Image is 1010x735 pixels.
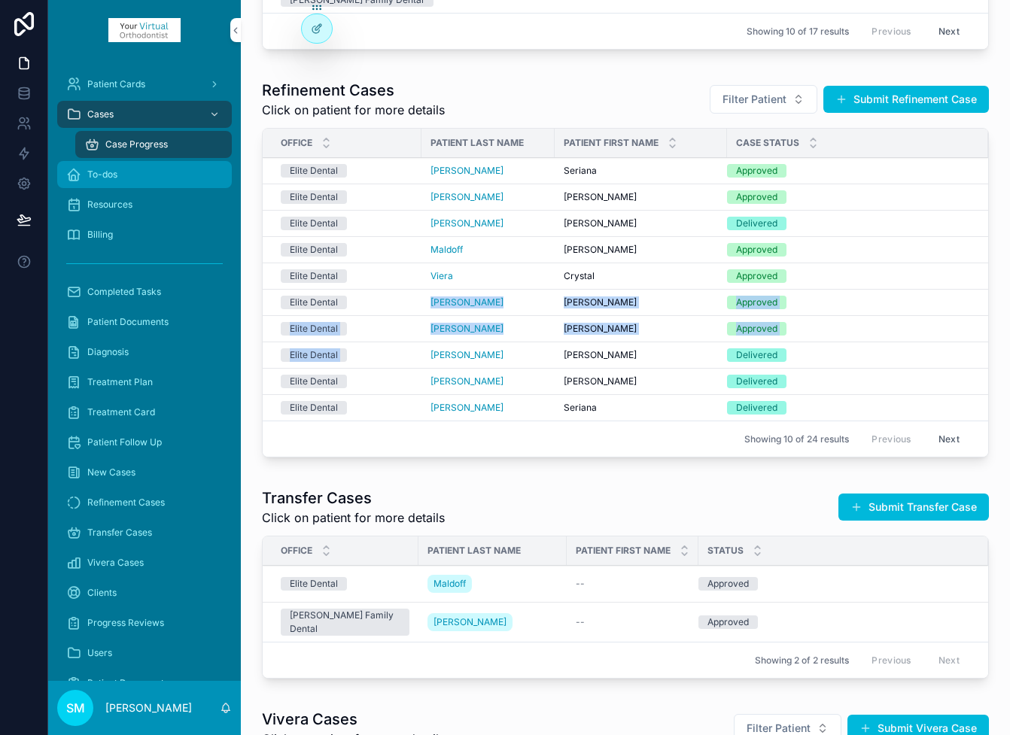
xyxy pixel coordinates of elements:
[576,578,689,590] a: --
[427,575,472,593] a: Maldoff
[430,244,546,256] a: Maldoff
[290,348,338,362] div: Elite Dental
[564,323,637,335] span: [PERSON_NAME]
[736,269,777,283] div: Approved
[928,427,970,451] button: Next
[736,217,777,230] div: Delivered
[744,433,849,445] span: Showing 10 of 24 results
[427,613,513,631] a: [PERSON_NAME]
[281,375,412,388] a: Elite Dental
[87,346,129,358] span: Diagnosis
[281,269,412,283] a: Elite Dental
[430,165,546,177] a: [PERSON_NAME]
[87,436,162,448] span: Patient Follow Up
[434,616,507,628] span: [PERSON_NAME]
[262,101,445,119] span: Click on patient for more details
[430,137,524,149] span: Patient Last Name
[727,269,970,283] a: Approved
[430,349,546,361] a: [PERSON_NAME]
[281,322,412,336] a: Elite Dental
[564,191,637,203] span: [PERSON_NAME]
[281,296,412,309] a: Elite Dental
[281,545,312,557] span: Office
[564,296,637,308] span: [PERSON_NAME]
[430,323,503,335] a: [PERSON_NAME]
[430,349,503,361] span: [PERSON_NAME]
[87,647,112,659] span: Users
[576,578,585,590] span: --
[727,401,970,415] a: Delivered
[710,85,817,114] button: Select Button
[727,322,970,336] a: Approved
[57,549,232,576] a: Vivera Cases
[87,527,152,539] span: Transfer Cases
[427,545,521,557] span: Patient Last Name
[430,270,453,282] a: Viera
[736,296,777,309] div: Approved
[57,670,232,697] a: Patient Documents
[87,229,113,241] span: Billing
[281,217,412,230] a: Elite Dental
[430,296,503,308] span: [PERSON_NAME]
[108,18,181,42] img: App logo
[430,402,503,414] a: [PERSON_NAME]
[290,375,338,388] div: Elite Dental
[87,466,135,478] span: New Cases
[87,199,132,211] span: Resources
[736,137,799,149] span: Case Status
[823,86,989,113] button: Submit Refinement Case
[290,322,338,336] div: Elite Dental
[698,577,970,591] a: Approved
[57,278,232,305] a: Completed Tasks
[57,369,232,396] a: Treatment Plan
[564,402,718,414] a: Seriana
[87,587,117,599] span: Clients
[736,322,777,336] div: Approved
[430,375,546,387] a: [PERSON_NAME]
[57,191,232,218] a: Resources
[262,509,445,527] span: Click on patient for more details
[290,217,338,230] div: Elite Dental
[57,519,232,546] a: Transfer Cases
[736,190,777,204] div: Approved
[430,375,503,387] a: [PERSON_NAME]
[430,217,503,229] span: [PERSON_NAME]
[281,190,412,204] a: Elite Dental
[707,545,744,557] span: Status
[57,71,232,98] a: Patient Cards
[564,323,718,335] a: [PERSON_NAME]
[727,217,970,230] a: Delivered
[430,323,546,335] a: [PERSON_NAME]
[434,578,466,590] span: Maldoff
[576,545,671,557] span: Patient First Name
[430,217,546,229] a: [PERSON_NAME]
[747,26,849,38] span: Showing 10 of 17 results
[262,487,445,509] h1: Transfer Cases
[57,459,232,486] a: New Cases
[564,349,637,361] span: [PERSON_NAME]
[281,401,412,415] a: Elite Dental
[87,677,169,689] span: Patient Documents
[430,244,463,256] span: Maldoff
[48,60,241,681] div: scrollable content
[66,699,85,717] span: SM
[564,244,718,256] a: [PERSON_NAME]
[755,655,849,667] span: Showing 2 of 2 results
[707,615,749,629] div: Approved
[838,494,989,521] button: Submit Transfer Case
[727,243,970,257] a: Approved
[564,375,637,387] span: [PERSON_NAME]
[290,401,338,415] div: Elite Dental
[57,609,232,636] a: Progress Reviews
[281,243,412,257] a: Elite Dental
[564,191,718,203] a: [PERSON_NAME]
[290,296,338,309] div: Elite Dental
[564,270,595,282] span: Crystal
[564,217,637,229] span: [PERSON_NAME]
[736,164,777,178] div: Approved
[281,609,409,636] a: [PERSON_NAME] Family Dental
